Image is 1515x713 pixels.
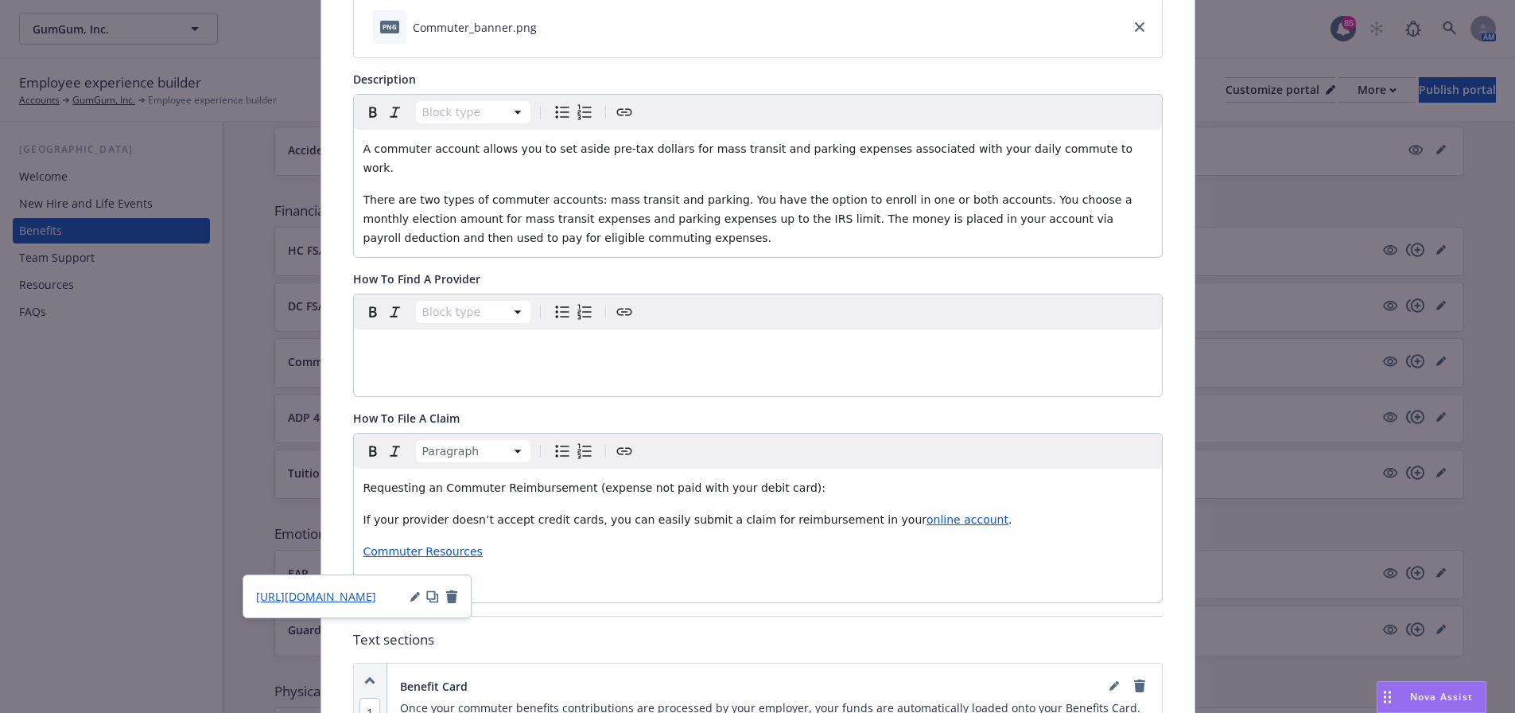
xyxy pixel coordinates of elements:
span: There are two types of commuter accounts: mass transit and parking. You have the option to enroll... [363,193,1136,244]
button: Numbered list [573,440,596,462]
button: Italic [384,440,406,462]
button: download file [543,19,556,36]
div: toggle group [551,101,596,123]
p: Text sections [353,629,1163,650]
div: toggle group [551,301,596,323]
a: [URL][DOMAIN_NAME] [256,588,376,605]
a: close [1130,18,1149,37]
div: editable markdown [354,329,1162,368]
button: Block type [416,440,530,462]
button: Bold [362,101,384,123]
button: Nova Assist [1377,681,1486,713]
button: Bulleted list [551,101,573,123]
span: png [380,21,399,33]
button: Bold [362,440,384,462]
a: remove [1130,676,1149,695]
button: Italic [384,101,406,123]
span: A commuter account allows you to set aside pre-tax dollars for mass transit and parking expenses ... [363,142,1136,174]
button: Block type [416,301,530,323]
button: Create link [613,101,635,123]
span: Benefit Card [400,678,468,695]
span: If your provider doesn’t accept credit cards, you can easily submit a claim for reimbursement in ... [363,513,927,526]
div: Drag to move [1377,682,1397,712]
button: Create link [613,440,635,462]
button: Block type [416,101,530,123]
button: Create link [613,301,635,323]
span: Nova Assist [1410,690,1473,703]
a: editPencil [1105,676,1124,695]
button: Numbered list [573,301,596,323]
span: Description [353,72,416,87]
button: Bulleted list [551,301,573,323]
span: . [1008,513,1012,526]
div: editable markdown [354,130,1162,257]
div: toggle group [551,440,596,462]
span: Requesting an Commuter Reimbursement (expense not paid with your debit card): [363,481,825,494]
a: Commuter Resources [363,545,483,558]
button: Bulleted list [551,440,573,462]
span: How To Find A Provider [353,271,480,286]
a: online account [926,513,1008,526]
span: How To File A Claim [353,411,460,426]
button: Bold [362,301,384,323]
div: Commuter_banner.png [413,19,537,36]
button: Numbered list [573,101,596,123]
div: editable markdown [354,469,1162,602]
button: Italic [384,301,406,323]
